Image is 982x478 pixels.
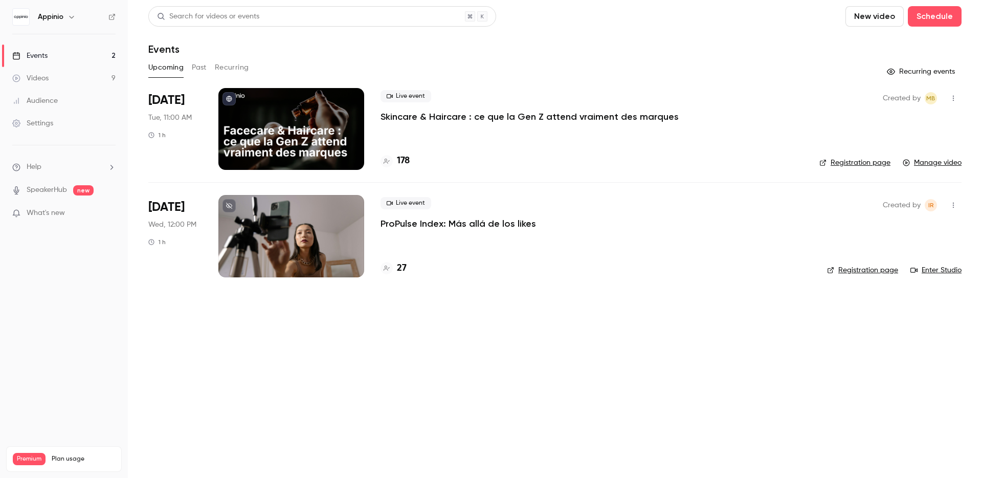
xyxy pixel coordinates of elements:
[827,265,898,275] a: Registration page
[192,59,207,76] button: Past
[27,185,67,195] a: SpeakerHub
[148,43,180,55] h1: Events
[12,73,49,83] div: Videos
[12,51,48,61] div: Events
[926,92,935,104] span: MB
[148,199,185,215] span: [DATE]
[215,59,249,76] button: Recurring
[882,63,962,80] button: Recurring events
[13,453,46,465] span: Premium
[381,197,431,209] span: Live event
[381,262,407,275] a: 27
[381,111,679,123] a: Skincare & Haircare : ce que la Gen Z attend vraiment des marques
[148,220,196,230] span: Wed, 12:00 PM
[381,154,410,168] a: 178
[908,6,962,27] button: Schedule
[883,92,921,104] span: Created by
[845,6,904,27] button: New video
[73,185,94,195] span: new
[397,154,410,168] h4: 178
[928,199,934,211] span: IR
[13,9,29,25] img: Appinio
[27,208,65,219] span: What's new
[148,59,184,76] button: Upcoming
[381,218,536,230] a: ProPulse Index: Más allá de los likes
[12,118,53,128] div: Settings
[12,162,116,172] li: help-dropdown-opener
[381,90,431,102] span: Live event
[157,11,259,22] div: Search for videos or events
[148,88,202,170] div: Sep 9 Tue, 11:00 AM (Europe/Paris)
[883,199,921,211] span: Created by
[925,199,937,211] span: Isabella Rentería Berrospe
[52,455,115,463] span: Plan usage
[38,12,63,22] h6: Appinio
[925,92,937,104] span: Margot Bres
[148,92,185,108] span: [DATE]
[148,113,192,123] span: Tue, 11:00 AM
[910,265,962,275] a: Enter Studio
[27,162,41,172] span: Help
[148,195,202,277] div: Sep 17 Wed, 12:00 PM (Europe/Madrid)
[148,131,166,139] div: 1 h
[12,96,58,106] div: Audience
[903,158,962,168] a: Manage video
[819,158,890,168] a: Registration page
[148,238,166,246] div: 1 h
[397,262,407,275] h4: 27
